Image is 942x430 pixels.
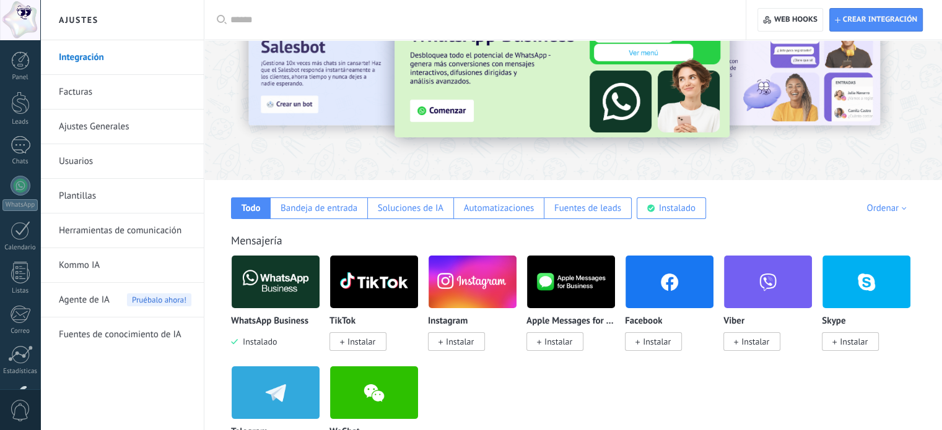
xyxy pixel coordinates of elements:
[232,363,320,423] img: telegram.png
[231,233,282,247] a: Mensajería
[59,40,191,75] a: Integración
[242,202,261,214] div: Todo
[40,40,204,75] li: Integración
[723,255,822,366] div: Viber
[40,213,204,248] li: Herramientas de comunicación
[428,255,526,366] div: Instagram
[724,252,812,312] img: viber.png
[625,316,662,327] p: Facebook
[281,202,357,214] div: Bandeja de entrada
[347,336,375,347] span: Instalar
[829,8,923,32] button: Crear integración
[238,336,277,347] span: Instalado
[232,252,320,312] img: logo_main.png
[625,255,723,366] div: Facebook
[843,15,917,25] span: Crear integración
[2,287,38,295] div: Listas
[544,336,572,347] span: Instalar
[429,252,517,312] img: instagram.png
[757,8,822,32] button: Web hooks
[59,317,191,352] a: Fuentes de conocimiento de IA
[231,316,308,327] p: WhatsApp Business
[741,336,769,347] span: Instalar
[330,252,418,312] img: logo_main.png
[329,316,355,327] p: TikTok
[330,363,418,423] img: wechat.png
[626,252,713,312] img: facebook.png
[428,316,468,327] p: Instagram
[822,252,910,312] img: skype.png
[59,75,191,110] a: Facturas
[822,255,920,366] div: Skype
[378,202,443,214] div: Soluciones de IA
[40,144,204,179] li: Usuarios
[40,110,204,144] li: Ajustes Generales
[40,75,204,110] li: Facturas
[774,15,818,25] span: Web hooks
[464,202,534,214] div: Automatizaciones
[59,110,191,144] a: Ajustes Generales
[329,255,428,366] div: TikTok
[866,202,910,214] div: Ordenar
[127,293,191,306] span: Pruébalo ahora!
[231,255,329,366] div: WhatsApp Business
[59,283,191,317] a: Agente de IA Pruébalo ahora!
[554,202,621,214] div: Fuentes de leads
[59,248,191,283] a: Kommo IA
[526,316,616,327] p: Apple Messages for Business
[40,179,204,213] li: Plantillas
[40,317,204,351] li: Fuentes de conocimiento de IA
[2,74,38,82] div: Panel
[59,179,191,213] a: Plantillas
[643,336,671,347] span: Instalar
[59,213,191,248] a: Herramientas de comunicación
[40,283,204,317] li: Agente de IA
[2,327,38,335] div: Correo
[723,316,744,327] p: Viber
[40,248,204,283] li: Kommo IA
[2,118,38,126] div: Leads
[2,368,38,376] div: Estadísticas
[840,336,868,347] span: Instalar
[59,283,110,317] span: Agente de IA
[822,316,845,327] p: Skype
[659,202,696,214] div: Instalado
[2,158,38,166] div: Chats
[526,255,625,366] div: Apple Messages for Business
[2,244,38,252] div: Calendario
[527,252,615,312] img: logo_main.png
[59,144,191,179] a: Usuarios
[2,199,38,211] div: WhatsApp
[446,336,474,347] span: Instalar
